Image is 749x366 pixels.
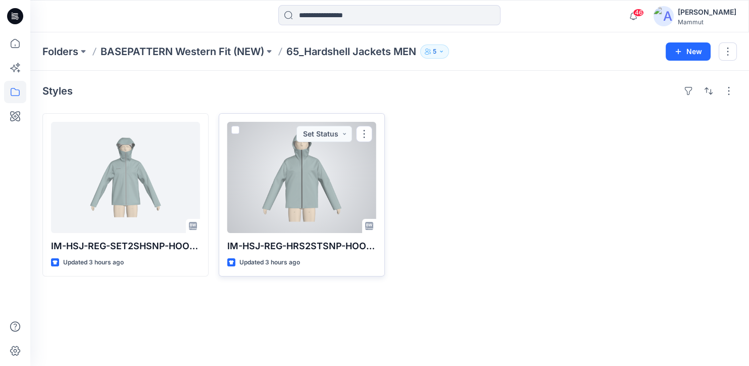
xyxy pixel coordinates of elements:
[654,6,674,26] img: avatar
[42,44,78,59] a: Folders
[227,122,376,233] a: IM-HSJ-REG-HRS2STSNP-HOOB00-SS27
[42,85,73,97] h4: Styles
[633,9,644,17] span: 46
[286,44,416,59] p: 65_Hardshell Jackets MEN
[227,239,376,253] p: IM-HSJ-REG-HRS2STSNP-HOOB00-SS27
[678,18,736,26] div: Mammut
[63,257,124,268] p: Updated 3 hours ago
[666,42,711,61] button: New
[678,6,736,18] div: [PERSON_NAME]
[101,44,264,59] a: BASEPATTERN Western Fit (NEW)
[433,46,436,57] p: 5
[51,239,200,253] p: IM-HSJ-REG-SET2SHSNP-HOOC00-SS27
[51,122,200,233] a: IM-HSJ-REG-SET2SHSNP-HOOC00-SS27
[420,44,449,59] button: 5
[239,257,300,268] p: Updated 3 hours ago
